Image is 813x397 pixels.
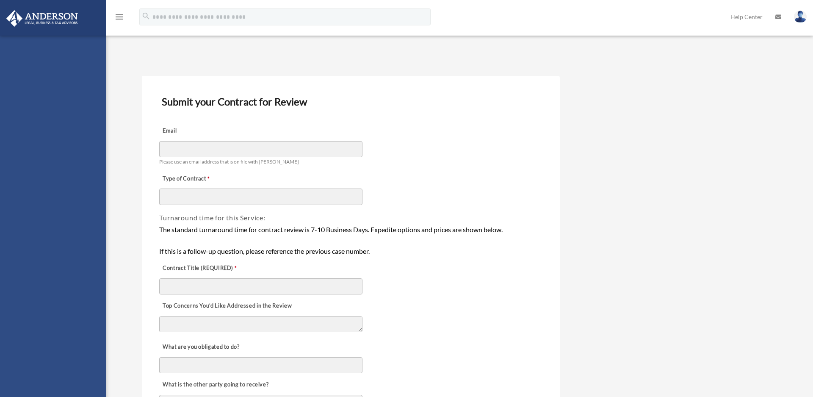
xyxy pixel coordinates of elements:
[114,12,124,22] i: menu
[159,125,244,137] label: Email
[141,11,151,21] i: search
[4,10,80,27] img: Anderson Advisors Platinum Portal
[114,15,124,22] a: menu
[159,214,265,222] span: Turnaround time for this Service:
[159,158,299,165] span: Please use an email address that is on file with [PERSON_NAME]
[794,11,807,23] img: User Pic
[159,300,294,312] label: Top Concerns You’d Like Addressed in the Review
[159,262,244,274] label: Contract Title (REQUIRED)
[159,379,271,391] label: What is the other party going to receive?
[159,173,244,185] label: Type of Contract
[159,341,244,353] label: What are you obligated to do?
[159,224,542,257] div: The standard turnaround time for contract review is 7-10 Business Days. Expedite options and pric...
[158,93,543,111] h3: Submit your Contract for Review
